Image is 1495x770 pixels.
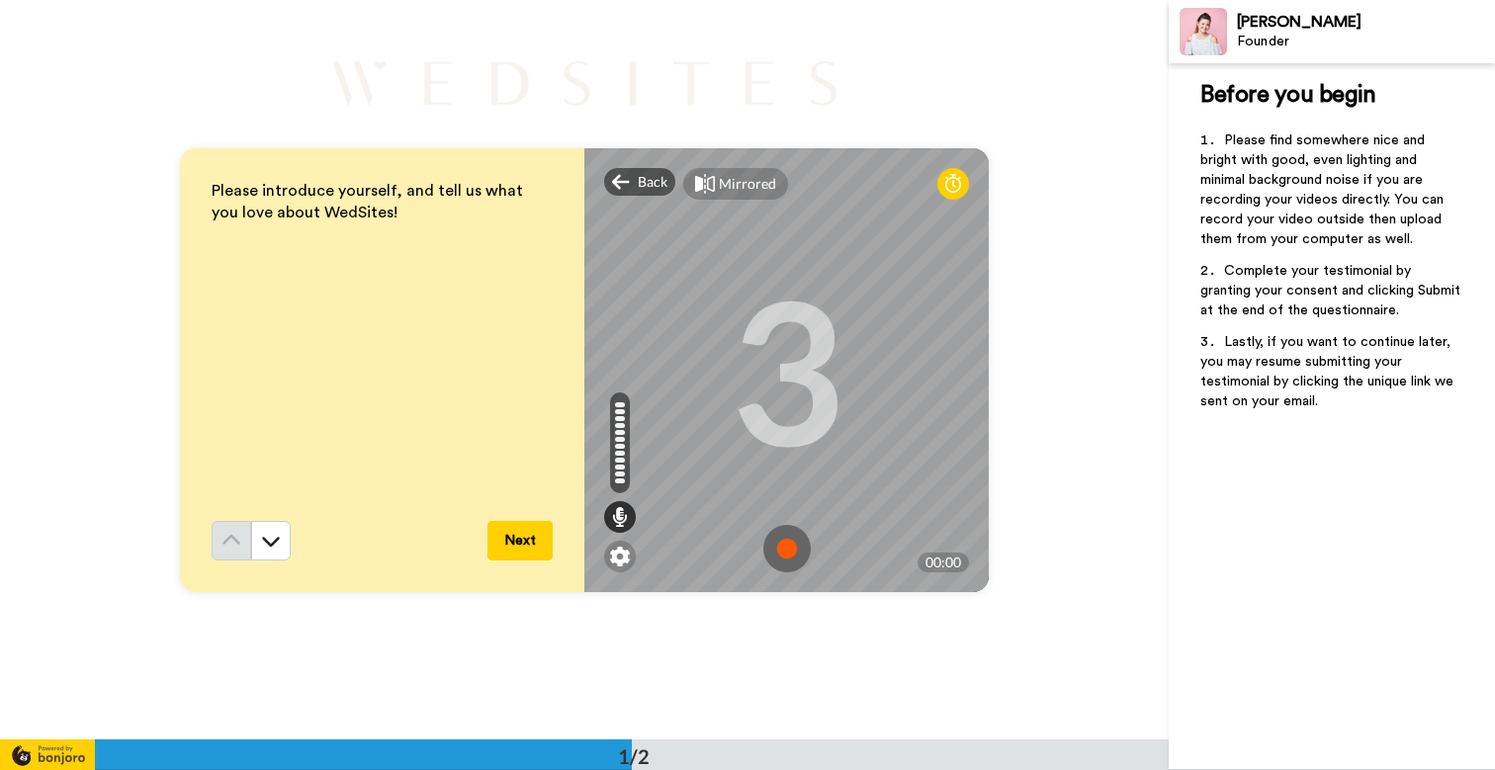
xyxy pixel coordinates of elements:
span: Back [638,172,667,192]
button: Next [487,521,553,560]
span: Please find somewhere nice and bright with good, even lighting and minimal background noise if yo... [1200,133,1448,246]
span: Lastly, if you want to continue later, you may resume submitting your testimonial by clicking the... [1200,335,1457,408]
span: Complete your testimonial by granting your consent and clicking Submit at the end of the question... [1200,264,1464,317]
div: Founder [1237,34,1494,50]
div: [PERSON_NAME] [1237,13,1494,32]
div: 1/2 [586,742,681,770]
div: Back [604,168,675,196]
div: 3 [730,296,844,444]
div: Mirrored [719,174,776,194]
img: ic_gear.svg [610,547,630,566]
img: ic_record_start.svg [763,525,811,572]
span: Before you begin [1200,83,1375,107]
img: Profile Image [1180,8,1227,55]
div: 00:00 [918,553,969,572]
span: Please introduce yourself, and tell us what you love about WedSites! [212,183,527,221]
